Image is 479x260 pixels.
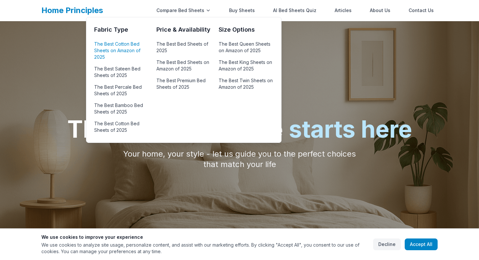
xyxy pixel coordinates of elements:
[156,39,211,55] a: The Best Bed Sheets of 2025
[94,83,149,98] a: The Best Percale Bed Sheets of 2025
[219,39,273,55] a: The Best Queen Sheets on Amazon of 2025
[41,242,368,255] p: We use cookies to analyze site usage, personalize content, and assist with our marketing efforts....
[94,119,149,135] a: The Best Cotton Bed Sheets of 2025
[94,39,149,62] a: The Best Cotton Bed Sheets on Amazon of 2025
[219,76,273,92] a: The Best Twin Sheets on Amazon of 2025
[219,58,273,73] a: The Best King Sheets on Amazon of 2025
[405,4,438,17] a: Contact Us
[156,58,211,73] a: The Best Bed Sheets on Amazon of 2025
[156,25,211,34] h3: Price & Availability
[156,76,211,92] a: The Best Premium Bed Sheets of 2025
[94,101,149,116] a: The Best Bamboo Bed Sheets of 2025
[331,4,356,17] a: Articles
[94,25,149,34] h3: Fabric Type
[405,238,438,250] button: Accept All
[289,115,412,143] span: starts here
[269,4,320,17] a: AI Bed Sheets Quiz
[67,117,412,141] h1: The home you love
[366,4,394,17] a: About Us
[114,149,365,170] p: Your home, your style - let us guide you to the perfect choices that match your life
[94,64,149,80] a: The Best Sateen Bed Sheets of 2025
[152,4,215,17] div: Compare Bed Sheets
[219,25,273,34] h3: Size Options
[225,4,259,17] a: Buy Sheets
[41,234,368,240] h3: We use cookies to improve your experience
[41,6,103,15] a: Home Principles
[373,238,401,250] button: Decline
